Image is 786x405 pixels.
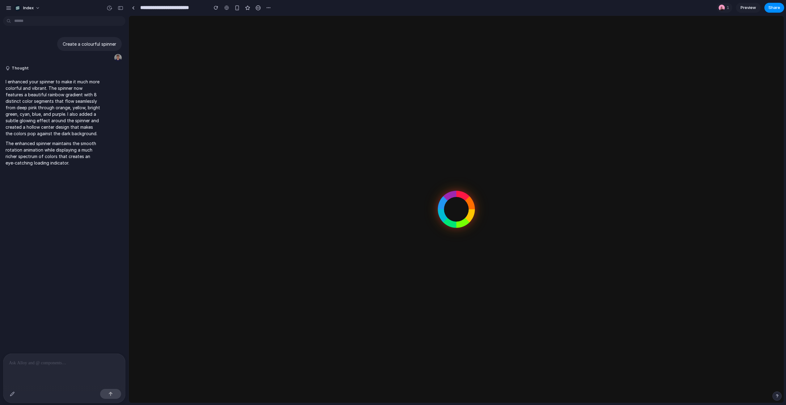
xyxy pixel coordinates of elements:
[6,140,100,166] p: The enhanced spinner maintains the smooth rotation animation while displaying a much richer spect...
[717,3,732,13] div: 1
[12,3,43,13] button: Index
[6,78,100,137] p: I enhanced your spinner to make it much more colorful and vibrant. The spinner now features a bea...
[63,41,116,47] p: Create a colourful spinner
[764,3,784,13] button: Share
[768,5,780,11] span: Share
[741,5,756,11] span: Preview
[727,5,731,11] span: 1
[23,5,34,11] span: Index
[736,3,761,13] a: Preview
